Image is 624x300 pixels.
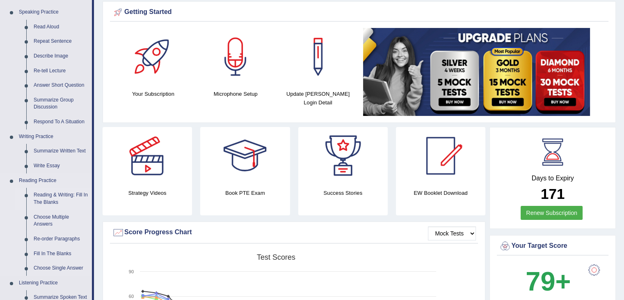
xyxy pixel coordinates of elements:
[199,90,273,98] h4: Microphone Setup
[521,206,583,220] a: Renew Subscription
[30,93,92,115] a: Summarize Group Discussion
[30,49,92,64] a: Describe Image
[30,20,92,35] a: Read Aloud
[15,5,92,20] a: Speaking Practice
[298,189,388,197] h4: Success Stories
[30,232,92,247] a: Re-order Paragraphs
[116,90,190,98] h4: Your Subscription
[129,294,134,299] text: 60
[541,186,565,202] b: 171
[15,276,92,291] a: Listening Practice
[30,115,92,129] a: Respond To A Situation
[15,173,92,188] a: Reading Practice
[30,210,92,232] a: Choose Multiple Answers
[30,188,92,210] a: Reading & Writing: Fill In The Blanks
[499,175,606,182] h4: Days to Expiry
[30,247,92,261] a: Fill In The Blanks
[30,261,92,276] a: Choose Single Answer
[112,6,606,18] div: Getting Started
[396,189,485,197] h4: EW Booklet Download
[30,64,92,78] a: Re-tell Lecture
[103,189,192,197] h4: Strategy Videos
[30,78,92,93] a: Answer Short Question
[281,90,355,107] h4: Update [PERSON_NAME] Login Detail
[129,269,134,274] text: 90
[30,159,92,173] a: Write Essay
[200,189,290,197] h4: Book PTE Exam
[257,253,295,261] tspan: Test scores
[15,129,92,144] a: Writing Practice
[363,28,590,116] img: small5.jpg
[499,240,606,252] div: Your Target Score
[30,144,92,159] a: Summarize Written Text
[112,226,476,239] div: Score Progress Chart
[30,34,92,49] a: Repeat Sentence
[526,266,571,296] b: 79+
